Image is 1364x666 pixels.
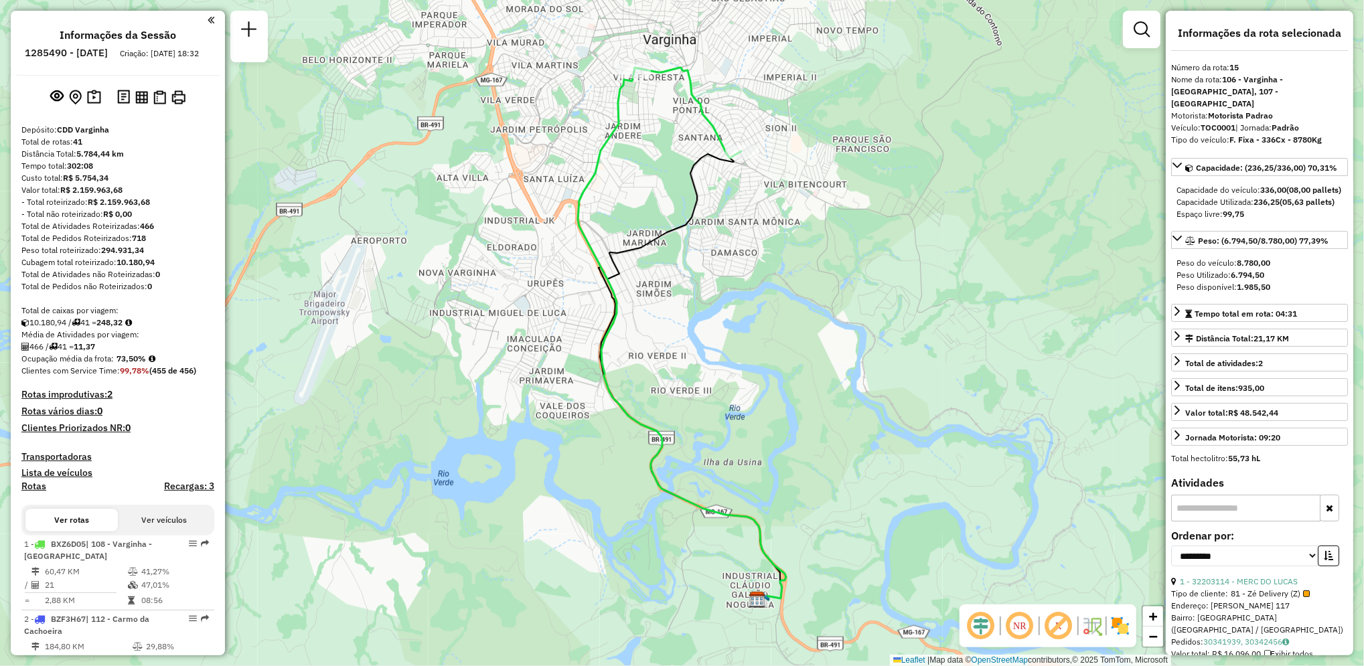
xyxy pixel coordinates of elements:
[101,245,144,255] strong: 294.931,34
[1149,628,1158,645] span: −
[149,365,196,376] strong: (455 de 456)
[60,29,176,41] h4: Informações da Sessão
[1171,110,1348,122] div: Motorista:
[97,405,102,417] strong: 0
[1258,358,1263,368] strong: 2
[1237,282,1270,292] strong: 1.985,50
[21,124,214,136] div: Depósito:
[1171,134,1348,146] div: Tipo do veículo:
[21,406,214,417] h4: Rotas vários dias:
[24,614,149,636] span: | 112 - Carmo da Cachoeira
[890,655,1171,666] div: Map data © contributors,© 2025 TomTom, Microsoft
[1177,196,1343,208] div: Capacidade Utilizada:
[147,281,152,291] strong: 0
[149,355,155,363] em: Média calculada utilizando a maior ocupação (%Peso ou %Cubagem) de cada rota da sessão. Rotas cro...
[21,343,29,351] i: Total de Atividades
[141,565,208,578] td: 41,27%
[1235,122,1299,133] span: | Jornada:
[125,422,131,434] strong: 0
[1128,16,1155,43] a: Exibir filtros
[1280,197,1335,207] strong: (05,63 pallets)
[155,269,160,279] strong: 0
[1171,636,1348,648] div: Pedidos:
[76,149,124,159] strong: 5.784,44 km
[753,591,770,608] img: Ponto de apoio FAD - Varginha
[201,539,209,548] em: Rota exportada
[25,47,108,59] h6: 1285490 - [DATE]
[21,244,214,256] div: Peso total roteirizado:
[151,88,169,107] button: Visualizar Romaneio
[120,365,149,376] strong: 99,78%
[164,481,214,492] h4: Recargas: 3
[1208,110,1273,120] strong: Motorista Padrao
[25,509,118,531] button: Ver rotas
[1177,281,1343,293] div: Peso disponível:
[1043,610,1075,642] span: Exibir rótulo
[63,173,108,183] strong: R$ 5.754,34
[115,87,133,108] button: Logs desbloquear sessão
[1237,258,1270,268] strong: 8.780,00
[927,655,929,665] span: |
[24,539,152,561] span: 1 -
[31,568,40,576] i: Distância Total
[21,220,214,232] div: Total de Atividades Roteirizadas:
[107,388,112,400] strong: 2
[1264,649,1313,659] span: Exibir todos
[1196,163,1337,173] span: Capacidade: (236,25/336,00) 70,31%
[1282,638,1289,646] i: Observações
[893,655,925,665] a: Leaflet
[1254,197,1280,207] strong: 236,25
[96,317,123,327] strong: 248,32
[208,12,214,27] a: Clique aqui para minimizar o painel
[1171,74,1348,110] div: Nome da rota:
[21,148,214,160] div: Distância Total:
[84,87,104,108] button: Painel de Sugestão
[44,565,127,578] td: 60,47 KM
[965,610,997,642] span: Ocultar deslocamento
[44,640,132,653] td: 184,80 KM
[1110,615,1131,637] img: Exibir/Ocultar setores
[24,614,149,636] span: 2 -
[749,591,766,608] img: CDD Varginha
[21,422,214,434] h4: Clientes Priorizados NR:
[66,87,84,108] button: Centralizar mapa no depósito ou ponto de apoio
[67,161,93,171] strong: 302:08
[1171,62,1348,74] div: Número da rota:
[1229,135,1322,145] strong: F. Fixa - 336Cx - 8780Kg
[21,365,120,376] span: Clientes com Service Time:
[1081,615,1103,637] img: Fluxo de ruas
[125,319,132,327] i: Meta Caixas/viagem: 208,20 Diferença: 40,12
[1185,333,1289,345] div: Distância Total:
[44,578,127,592] td: 21
[132,233,146,243] strong: 718
[21,280,214,293] div: Total de Pedidos não Roteirizados:
[1228,453,1260,463] strong: 55,73 hL
[1260,185,1286,195] strong: 336,00
[31,581,40,589] i: Total de Atividades
[44,594,127,607] td: 2,88 KM
[57,124,109,135] strong: CDD Varginha
[24,578,31,592] td: /
[21,256,214,268] div: Cubagem total roteirizado:
[1177,208,1343,220] div: Espaço livre:
[1171,428,1348,446] a: Jornada Motorista: 09:20
[1171,304,1348,322] a: Tempo total em rota: 04:31
[21,481,46,492] a: Rotas
[21,196,214,208] div: - Total roteirizado:
[1185,382,1264,394] div: Total de itens:
[21,389,214,400] h4: Rotas improdutivas:
[1171,27,1348,39] h4: Informações da rota selecionada
[1223,209,1244,219] strong: 99,75
[140,221,154,231] strong: 466
[73,137,82,147] strong: 41
[1177,184,1343,196] div: Capacidade do veículo:
[21,319,29,327] i: Cubagem total roteirizado
[21,341,214,353] div: 466 / 41 =
[21,451,214,463] h4: Transportadoras
[1171,329,1348,347] a: Distância Total:21,17 KM
[24,594,31,607] td: =
[1198,236,1329,246] span: Peso: (6.794,50/8.780,00) 77,39%
[1171,452,1348,465] div: Total hectolitro:
[1254,333,1289,343] span: 21,17 KM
